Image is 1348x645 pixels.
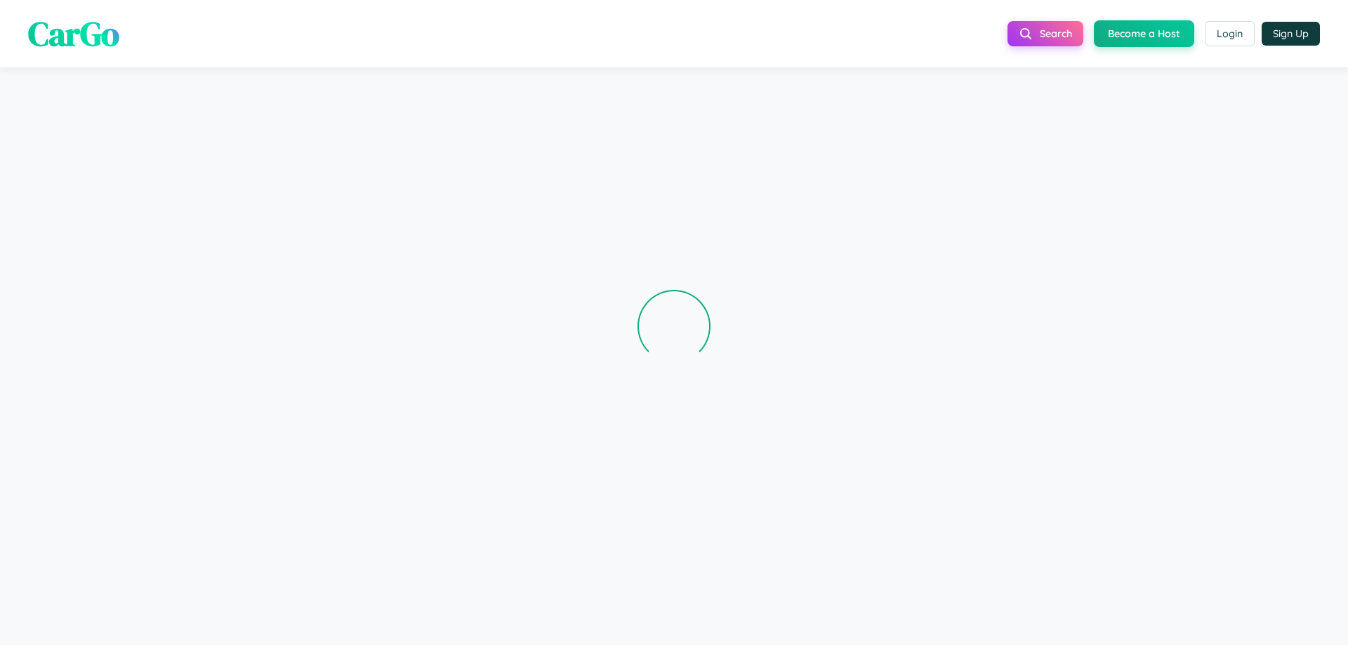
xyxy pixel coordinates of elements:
[28,11,119,57] span: CarGo
[1205,21,1255,46] button: Login
[1007,21,1083,46] button: Search
[1040,27,1072,40] span: Search
[1094,20,1194,47] button: Become a Host
[1262,22,1320,46] button: Sign Up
